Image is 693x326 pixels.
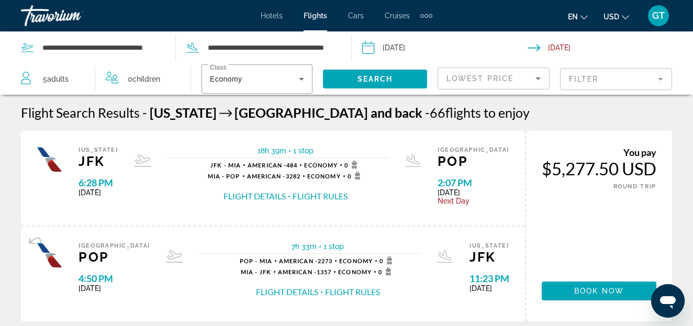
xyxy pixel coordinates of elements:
span: [US_STATE] [470,242,509,249]
span: MIA - POP [208,173,240,179]
span: American - [278,268,317,275]
h1: Flight Search Results [21,105,140,120]
iframe: Button to launch messaging window [651,284,685,318]
span: 0 [379,256,396,265]
span: POP [79,249,150,265]
span: POP - MIA [240,257,272,264]
span: 11:23 PM [470,273,509,284]
span: JFK - MIA [210,162,241,168]
span: GT [652,10,665,21]
span: 1357 [278,268,331,275]
span: - [142,105,147,120]
span: Lowest Price [446,74,513,83]
span: [DATE] [79,284,150,293]
a: Hotels [261,12,283,20]
button: User Menu [645,5,672,27]
span: 0 [348,172,364,180]
a: Cars [348,12,364,20]
button: Filter [560,68,672,91]
span: American - [247,173,286,179]
span: - [425,105,430,120]
span: en [568,13,578,21]
button: Search [323,70,427,88]
span: 484 [248,162,297,168]
span: JFK [470,249,509,265]
span: Economy [339,257,373,264]
button: Travelers: 5 adults, 0 children [10,63,191,95]
span: JFK [79,153,118,169]
span: POP [438,153,509,169]
button: Change currency [603,9,629,24]
span: 3282 [247,173,300,179]
span: Economy [338,268,372,275]
span: 7h 33m [292,242,317,251]
span: 2:07 PM [438,177,509,188]
span: [GEOGRAPHIC_DATA] [79,242,150,249]
button: Extra navigation items [420,7,432,24]
span: Next Day [438,197,509,205]
span: 6:28 PM [79,177,118,188]
mat-select: Sort by [446,72,541,85]
span: ROUND TRIP [613,183,657,190]
span: American - [279,257,318,264]
span: American - [248,162,286,168]
span: 5 [43,72,69,86]
button: Flight Rules [325,286,380,298]
button: Change language [568,9,588,24]
div: You pay [542,147,656,158]
span: Book now [574,287,624,295]
button: Return date: Dec 31, 2025 [528,32,693,63]
span: [US_STATE] [150,105,217,120]
span: 0 [344,161,361,169]
span: Economy [304,162,338,168]
span: Economy [307,173,341,179]
span: Economy [210,75,242,83]
span: and back [371,105,422,120]
span: 2273 [279,257,332,264]
button: Flight Details [256,286,318,298]
span: USD [603,13,619,21]
span: 0 [128,72,160,86]
span: [GEOGRAPHIC_DATA] [234,105,368,120]
span: Adults [47,75,69,83]
span: 66 [425,105,445,120]
span: [DATE] [470,284,509,293]
span: flights to enjoy [445,105,530,120]
button: Depart date: Dec 25, 2025 [362,32,528,63]
span: [DATE] [79,188,118,197]
div: $5,277.50 USD [542,158,656,179]
span: [DATE] [438,188,509,197]
span: 1 stop [323,242,344,251]
span: 18h 39m [258,147,286,155]
mat-label: Class [210,64,227,71]
span: 1 stop [293,147,314,155]
a: Flights [304,12,327,20]
button: Book now [542,282,656,300]
button: Flight Rules [293,190,348,202]
button: Flight Details [223,190,286,202]
span: 0 [378,267,395,276]
span: Search [357,75,393,83]
span: [US_STATE] [79,147,118,153]
span: [GEOGRAPHIC_DATA] [438,147,509,153]
span: Children [132,75,160,83]
span: 4:50 PM [79,273,150,284]
a: Travorium [21,2,126,29]
span: MIA - JFK [241,268,271,275]
a: Cruises [385,12,410,20]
